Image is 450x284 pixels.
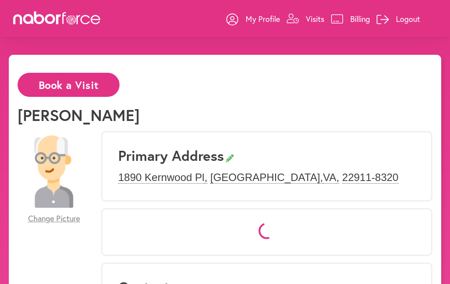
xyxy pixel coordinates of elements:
a: Visits [287,6,324,32]
p: Visits [306,14,324,24]
a: Book a Visit [18,83,120,91]
a: Billing [331,6,370,32]
button: Book a Visit [18,73,120,97]
img: 28479a6084c73c1d882b58007db4b51f.png [18,135,90,208]
h3: Primary Address [118,147,415,164]
a: Logout [377,6,420,32]
a: My Profile [226,6,280,32]
p: Logout [396,14,420,24]
h1: [PERSON_NAME] [18,106,140,124]
p: My Profile [246,14,280,24]
p: Billing [350,14,370,24]
span: Change Picture [28,214,80,224]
